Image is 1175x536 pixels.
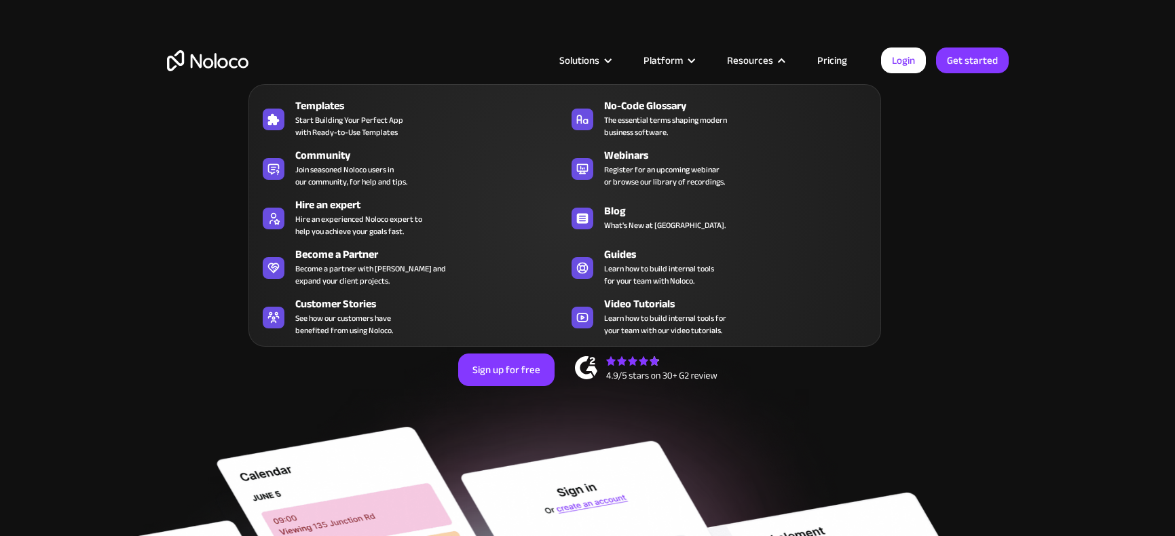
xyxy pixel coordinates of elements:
div: Customer Stories [295,296,571,312]
a: home [167,50,248,71]
span: The essential terms shaping modern business software. [604,114,727,138]
a: Sign up for free [458,353,555,386]
a: GuidesLearn how to build internal toolsfor your team with Noloco. [565,244,874,290]
div: Video Tutorials [604,296,880,312]
a: Video TutorialsLearn how to build internal tools foryour team with our video tutorials. [565,293,874,339]
span: Learn how to build internal tools for your team with our video tutorials. [604,312,726,337]
div: Platform [644,52,683,69]
a: No-Code GlossaryThe essential terms shaping modernbusiness software. [565,95,874,141]
div: Resources [710,52,800,69]
a: Get started [936,47,1009,73]
div: Resources [727,52,773,69]
div: Become a partner with [PERSON_NAME] and expand your client projects. [295,263,446,287]
span: Start Building Your Perfect App with Ready-to-Use Templates [295,114,403,138]
span: Join seasoned Noloco users in our community, for help and tips. [295,164,407,188]
h2: Business Apps for Teams [167,140,1009,248]
div: Platform [627,52,710,69]
div: No-Code Glossary [604,98,880,114]
a: Login [881,47,926,73]
a: Become a PartnerBecome a partner with [PERSON_NAME] andexpand your client projects. [256,244,565,290]
a: TemplatesStart Building Your Perfect Appwith Ready-to-Use Templates [256,95,565,141]
div: Blog [604,203,880,219]
div: Solutions [542,52,627,69]
a: Customer StoriesSee how our customers havebenefited from using Noloco. [256,293,565,339]
div: Solutions [559,52,599,69]
div: Community [295,147,571,164]
a: CommunityJoin seasoned Noloco users inour community, for help and tips. [256,145,565,191]
span: Learn how to build internal tools for your team with Noloco. [604,263,714,287]
div: Templates [295,98,571,114]
a: BlogWhat's New at [GEOGRAPHIC_DATA]. [565,194,874,240]
div: Hire an experienced Noloco expert to help you achieve your goals fast. [295,213,422,237]
span: What's New at [GEOGRAPHIC_DATA]. [604,219,726,231]
a: Pricing [800,52,864,69]
div: Hire an expert [295,197,571,213]
div: Webinars [604,147,880,164]
div: Guides [604,246,880,263]
div: Become a Partner [295,246,571,263]
nav: Resources [248,65,881,347]
span: See how our customers have benefited from using Noloco. [295,312,393,337]
a: WebinarsRegister for an upcoming webinaror browse our library of recordings. [565,145,874,191]
span: Register for an upcoming webinar or browse our library of recordings. [604,164,725,188]
a: Hire an expertHire an experienced Noloco expert tohelp you achieve your goals fast. [256,194,565,240]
